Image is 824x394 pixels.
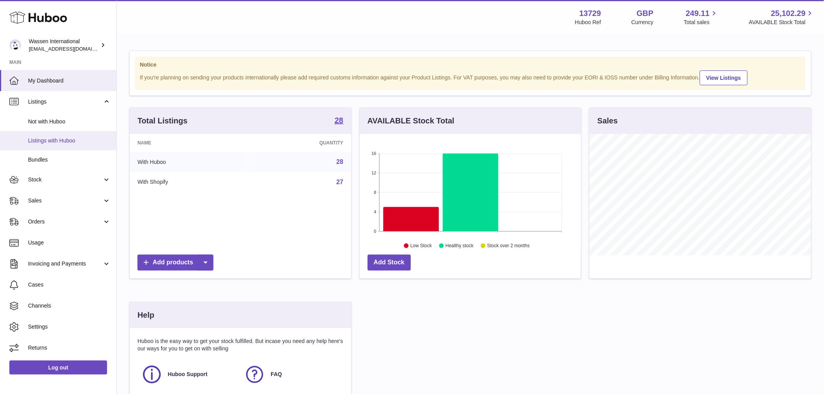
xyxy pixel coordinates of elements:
[137,255,213,271] a: Add products
[487,243,530,249] text: Stock over 2 months
[368,116,454,126] h3: AVAILABLE Stock Total
[271,371,282,378] span: FAQ
[28,118,111,125] span: Not with Huboo
[445,243,474,249] text: Healthy stock
[130,152,249,172] td: With Huboo
[28,260,102,267] span: Invoicing and Payments
[336,179,343,185] a: 27
[374,209,376,214] text: 4
[9,361,107,375] a: Log out
[130,134,249,152] th: Name
[28,218,102,225] span: Orders
[335,116,343,126] a: 28
[28,281,111,288] span: Cases
[28,77,111,84] span: My Dashboard
[28,98,102,106] span: Listings
[137,310,154,320] h3: Help
[28,239,111,246] span: Usage
[28,156,111,164] span: Bundles
[749,8,815,26] a: 25,102.29 AVAILABLE Stock Total
[700,70,748,85] a: View Listings
[137,116,188,126] h3: Total Listings
[28,176,102,183] span: Stock
[336,158,343,165] a: 28
[140,61,801,69] strong: Notice
[335,116,343,124] strong: 28
[374,229,376,234] text: 0
[575,19,601,26] div: Huboo Ref
[28,137,111,144] span: Listings with Huboo
[597,116,618,126] h3: Sales
[637,8,653,19] strong: GBP
[686,8,710,19] span: 249.11
[130,172,249,192] td: With Shopify
[28,344,111,352] span: Returns
[579,8,601,19] strong: 13729
[28,302,111,310] span: Channels
[684,19,718,26] span: Total sales
[410,243,432,249] text: Low Stock
[29,38,99,53] div: Wassen International
[684,8,718,26] a: 249.11 Total sales
[749,19,815,26] span: AVAILABLE Stock Total
[168,371,208,378] span: Huboo Support
[28,197,102,204] span: Sales
[249,134,351,152] th: Quantity
[368,255,411,271] a: Add Stock
[372,151,376,156] text: 16
[141,364,236,385] a: Huboo Support
[140,69,801,85] div: If you're planning on sending your products internationally please add required customs informati...
[29,46,114,52] span: [EMAIL_ADDRESS][DOMAIN_NAME]
[632,19,654,26] div: Currency
[9,39,21,51] img: internalAdmin-13729@internal.huboo.com
[244,364,339,385] a: FAQ
[771,8,806,19] span: 25,102.29
[28,323,111,331] span: Settings
[137,338,343,352] p: Huboo is the easy way to get your stock fulfilled. But incase you need any help here's our ways f...
[372,171,376,175] text: 12
[374,190,376,195] text: 8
